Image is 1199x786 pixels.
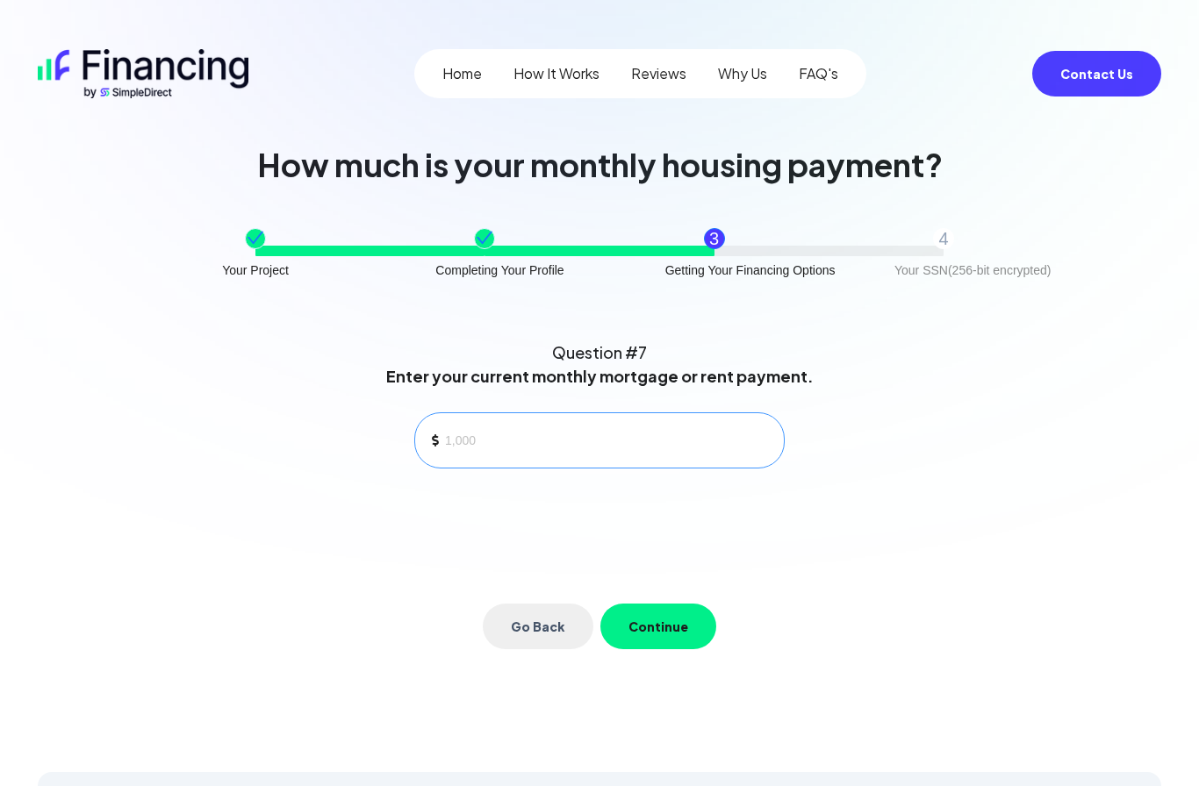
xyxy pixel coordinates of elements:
[718,63,767,84] a: Why Us
[483,604,593,649] button: Go Back
[600,604,716,649] button: Continue
[386,364,814,388] p: Enter your current monthly mortgage or rent payment.
[435,260,564,281] div: Completing Your Profile
[631,63,686,84] a: Reviews
[445,427,770,454] input: 1,000
[894,260,1051,281] div: Your SSN(256-bit encrypted)
[247,229,264,247] span: check
[799,63,838,84] a: FAQ's
[38,49,248,98] img: logo
[222,260,289,281] div: Your Project
[257,147,943,182] h1: How much is your monthly housing payment?
[442,63,482,84] a: Home
[938,226,948,251] span: 4
[665,260,836,281] div: Getting Your Financing Options
[476,229,493,247] span: check
[552,340,647,364] p: Question #7
[513,63,599,84] a: How It Works
[1032,51,1161,96] button: Contact Us
[709,226,719,251] span: 3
